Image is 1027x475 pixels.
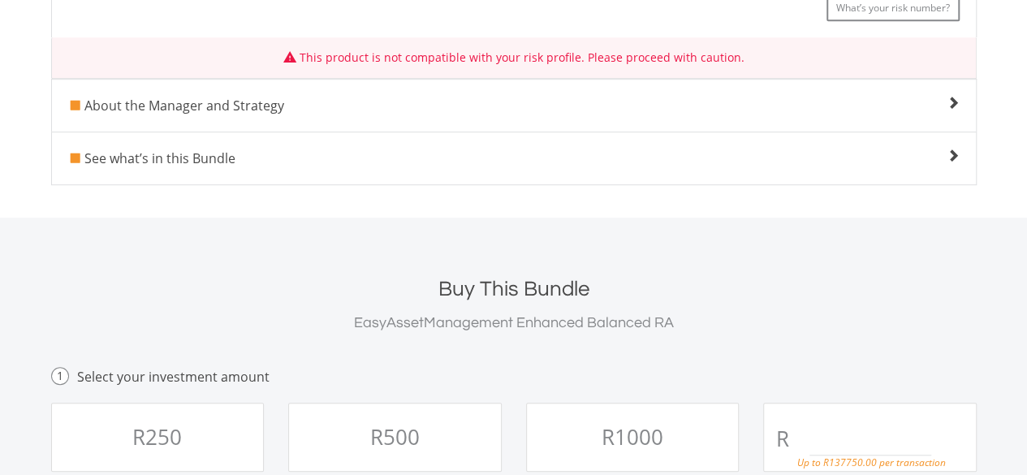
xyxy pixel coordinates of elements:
[51,367,977,386] div: Select your investment amount
[370,422,420,451] span: R500
[602,422,663,451] span: R1000
[84,97,284,114] span: About the Manager and Strategy
[132,422,182,451] span: R250
[84,149,235,167] span: See what’s in this Bundle
[797,456,946,469] span: Up to R137750.00 per transaction
[52,370,68,382] div: 1
[51,312,977,335] div: EasyAssetManagement Enhanced Balanced RA
[51,274,977,304] h1: Buy This Bundle
[767,407,797,469] span: R
[300,50,744,65] span: This product is not compatible with your risk profile. Please proceed with caution.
